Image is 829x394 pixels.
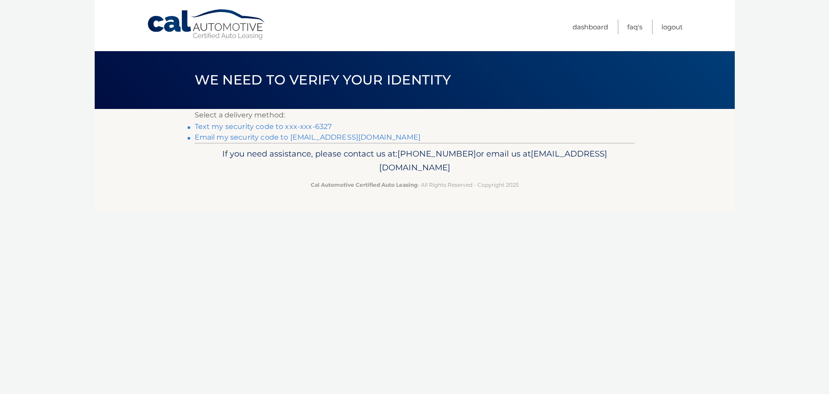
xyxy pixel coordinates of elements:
[573,20,608,34] a: Dashboard
[195,72,451,88] span: We need to verify your identity
[627,20,642,34] a: FAQ's
[200,180,629,189] p: - All Rights Reserved - Copyright 2025
[200,147,629,175] p: If you need assistance, please contact us at: or email us at
[195,122,332,131] a: Text my security code to xxx-xxx-6327
[195,109,635,121] p: Select a delivery method:
[397,149,476,159] span: [PHONE_NUMBER]
[311,181,417,188] strong: Cal Automotive Certified Auto Leasing
[195,133,421,141] a: Email my security code to [EMAIL_ADDRESS][DOMAIN_NAME]
[661,20,683,34] a: Logout
[147,9,267,40] a: Cal Automotive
